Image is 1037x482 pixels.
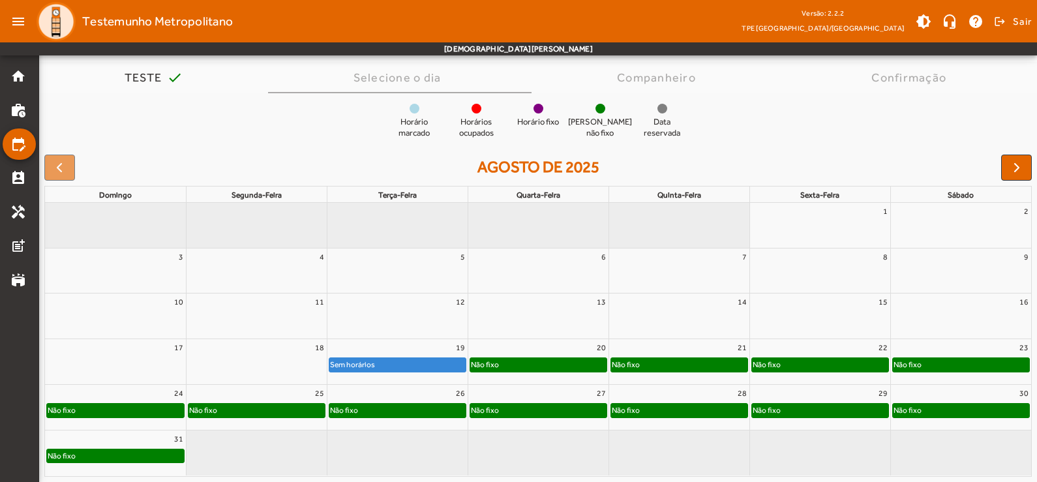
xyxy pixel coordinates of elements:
[10,272,26,288] mat-icon: stadium
[10,136,26,152] mat-icon: edit_calendar
[749,385,890,430] td: 29 de agosto de 2025
[617,71,701,84] div: Companheiro
[376,188,419,202] a: terça-feira
[893,358,922,371] div: Não fixo
[655,188,704,202] a: quinta-feira
[453,385,468,402] a: 26 de agosto de 2025
[453,294,468,310] a: 12 de agosto de 2025
[890,248,1031,294] td: 9 de agosto de 2025
[636,117,688,139] span: Data reservada
[1013,11,1032,32] span: Sair
[82,11,233,32] span: Testemunho Metropolitano
[599,249,609,265] a: 6 de agosto de 2025
[10,204,26,220] mat-icon: handyman
[517,117,559,128] span: Horário fixo
[876,339,890,356] a: 22 de agosto de 2025
[468,339,609,385] td: 20 de agosto de 2025
[45,385,186,430] td: 24 de agosto de 2025
[514,188,563,202] a: quarta-feira
[749,294,890,339] td: 15 de agosto de 2025
[876,294,890,310] a: 15 de agosto de 2025
[876,385,890,402] a: 29 de agosto de 2025
[470,404,500,417] div: Não fixo
[735,385,749,402] a: 28 de agosto de 2025
[312,294,327,310] a: 11 de agosto de 2025
[172,294,186,310] a: 10 de agosto de 2025
[10,102,26,118] mat-icon: work_history
[317,249,327,265] a: 4 de agosto de 2025
[890,385,1031,430] td: 30 de agosto de 2025
[186,248,327,294] td: 4 de agosto de 2025
[735,339,749,356] a: 21 de agosto de 2025
[468,248,609,294] td: 6 de agosto de 2025
[880,249,890,265] a: 8 de agosto de 2025
[5,8,31,35] mat-icon: menu
[609,339,749,385] td: 21 de agosto de 2025
[388,117,440,139] span: Horário marcado
[871,71,952,84] div: Confirmação
[10,170,26,186] mat-icon: perm_contact_calendar
[890,339,1031,385] td: 23 de agosto de 2025
[10,238,26,254] mat-icon: post_add
[594,339,609,356] a: 20 de agosto de 2025
[880,203,890,220] a: 1 de agosto de 2025
[568,117,632,139] span: [PERSON_NAME] não fixo
[470,358,500,371] div: Não fixo
[1017,385,1031,402] a: 30 de agosto de 2025
[353,71,447,84] div: Selecione o dia
[742,22,904,35] span: TPE [GEOGRAPHIC_DATA]/[GEOGRAPHIC_DATA]
[468,385,609,430] td: 27 de agosto de 2025
[609,248,749,294] td: 7 de agosto de 2025
[10,68,26,84] mat-icon: home
[312,339,327,356] a: 18 de agosto de 2025
[1017,294,1031,310] a: 16 de agosto de 2025
[992,12,1032,31] button: Sair
[450,117,502,139] span: Horários ocupados
[45,248,186,294] td: 3 de agosto de 2025
[735,294,749,310] a: 14 de agosto de 2025
[45,339,186,385] td: 17 de agosto de 2025
[229,188,284,202] a: segunda-feira
[609,385,749,430] td: 28 de agosto de 2025
[594,294,609,310] a: 13 de agosto de 2025
[609,294,749,339] td: 14 de agosto de 2025
[188,404,218,417] div: Não fixo
[1021,203,1031,220] a: 2 de agosto de 2025
[594,385,609,402] a: 27 de agosto de 2025
[453,339,468,356] a: 19 de agosto de 2025
[172,339,186,356] a: 17 de agosto de 2025
[749,203,890,248] td: 1 de agosto de 2025
[327,294,468,339] td: 12 de agosto de 2025
[312,385,327,402] a: 25 de agosto de 2025
[97,188,134,202] a: domingo
[611,358,640,371] div: Não fixo
[186,294,327,339] td: 11 de agosto de 2025
[45,430,186,475] td: 31 de agosto de 2025
[752,404,781,417] div: Não fixo
[176,249,186,265] a: 3 de agosto de 2025
[37,2,76,41] img: Logo TPE
[327,339,468,385] td: 19 de agosto de 2025
[477,158,599,177] h2: agosto de 2025
[458,249,468,265] a: 5 de agosto de 2025
[329,404,359,417] div: Não fixo
[167,70,183,85] mat-icon: check
[749,248,890,294] td: 8 de agosto de 2025
[172,430,186,447] a: 31 de agosto de 2025
[945,188,976,202] a: sábado
[749,339,890,385] td: 22 de agosto de 2025
[468,294,609,339] td: 13 de agosto de 2025
[125,71,167,84] div: TESTE
[186,339,327,385] td: 18 de agosto de 2025
[611,404,640,417] div: Não fixo
[327,385,468,430] td: 26 de agosto de 2025
[1021,249,1031,265] a: 9 de agosto de 2025
[186,385,327,430] td: 25 de agosto de 2025
[890,203,1031,248] td: 2 de agosto de 2025
[893,404,922,417] div: Não fixo
[329,358,376,371] div: Sem horários
[752,358,781,371] div: Não fixo
[742,5,904,22] div: Versão: 2.2.2
[47,449,76,462] div: Não fixo
[47,404,76,417] div: Não fixo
